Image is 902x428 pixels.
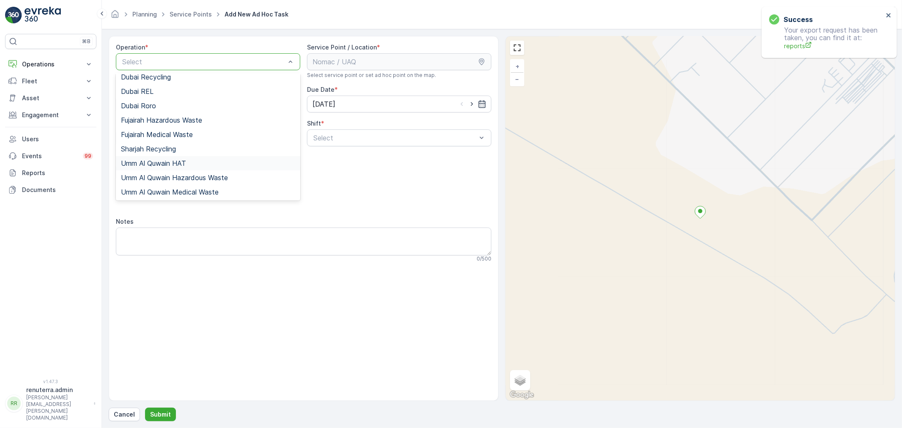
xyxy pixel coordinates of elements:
p: Cancel [114,410,135,419]
a: Planning [132,11,157,18]
a: Reports [5,165,96,181]
a: Homepage [110,13,120,20]
button: RRrenuterra.admin[PERSON_NAME][EMAIL_ADDRESS][PERSON_NAME][DOMAIN_NAME] [5,386,96,421]
input: Nomac / UAQ [307,53,491,70]
span: Umm Al Quwain HAT [121,159,186,167]
button: Engagement [5,107,96,123]
a: reports [784,41,883,50]
p: Events [22,152,78,160]
img: logo [5,7,22,24]
img: Google [508,390,536,401]
span: Fujairah Medical Waste [121,131,193,138]
button: Submit [145,408,176,421]
span: Sharjah Recycling [121,145,176,153]
a: Events99 [5,148,96,165]
p: Operations [22,60,80,69]
p: renuterra.admin [26,386,90,394]
p: Reports [22,169,93,177]
p: Users [22,135,93,143]
a: Documents [5,181,96,198]
img: logo_light-DOdMpM7g.png [25,7,61,24]
span: Dubai Recycling [121,73,171,81]
p: Select [313,133,477,143]
label: Service Point / Location [307,44,377,51]
button: Asset [5,90,96,107]
p: 0 / 500 [477,255,491,262]
span: − [515,75,520,82]
button: Operations [5,56,96,73]
p: Asset [22,94,80,102]
button: Fleet [5,73,96,90]
p: Select [122,57,285,67]
span: v 1.47.3 [5,379,96,384]
span: Dubai REL [121,88,154,95]
a: Service Points [170,11,212,18]
span: Dubai Roro [121,102,156,110]
a: View Fullscreen [511,41,524,54]
a: Zoom Out [511,73,524,85]
span: + [515,63,519,70]
span: Umm Al Quwain Medical Waste [121,188,219,196]
input: dd/mm/yyyy [307,96,491,112]
p: Fleet [22,77,80,85]
button: close [886,12,892,20]
span: Umm Al Quwain Hazardous Waste [121,174,228,181]
p: [PERSON_NAME][EMAIL_ADDRESS][PERSON_NAME][DOMAIN_NAME] [26,394,90,421]
a: Layers [511,371,529,390]
a: Zoom In [511,60,524,73]
div: RR [7,397,21,410]
label: Due Date [307,86,334,93]
label: Shift [307,120,321,127]
p: Documents [22,186,93,194]
span: Add New Ad Hoc Task [223,10,290,19]
h3: Success [784,14,813,25]
a: Open this area in Google Maps (opens a new window) [508,390,536,401]
a: Users [5,131,96,148]
p: Engagement [22,111,80,119]
p: Your export request has been taken, you can find it at: [769,26,883,50]
p: ⌘B [82,38,90,45]
span: Fujairah Hazardous Waste [121,116,202,124]
label: Notes [116,218,134,225]
p: 99 [85,153,91,159]
span: Select service point or set ad hoc point on the map. [307,72,436,79]
label: Operation [116,44,145,51]
p: Submit [150,410,171,419]
button: Cancel [109,408,140,421]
